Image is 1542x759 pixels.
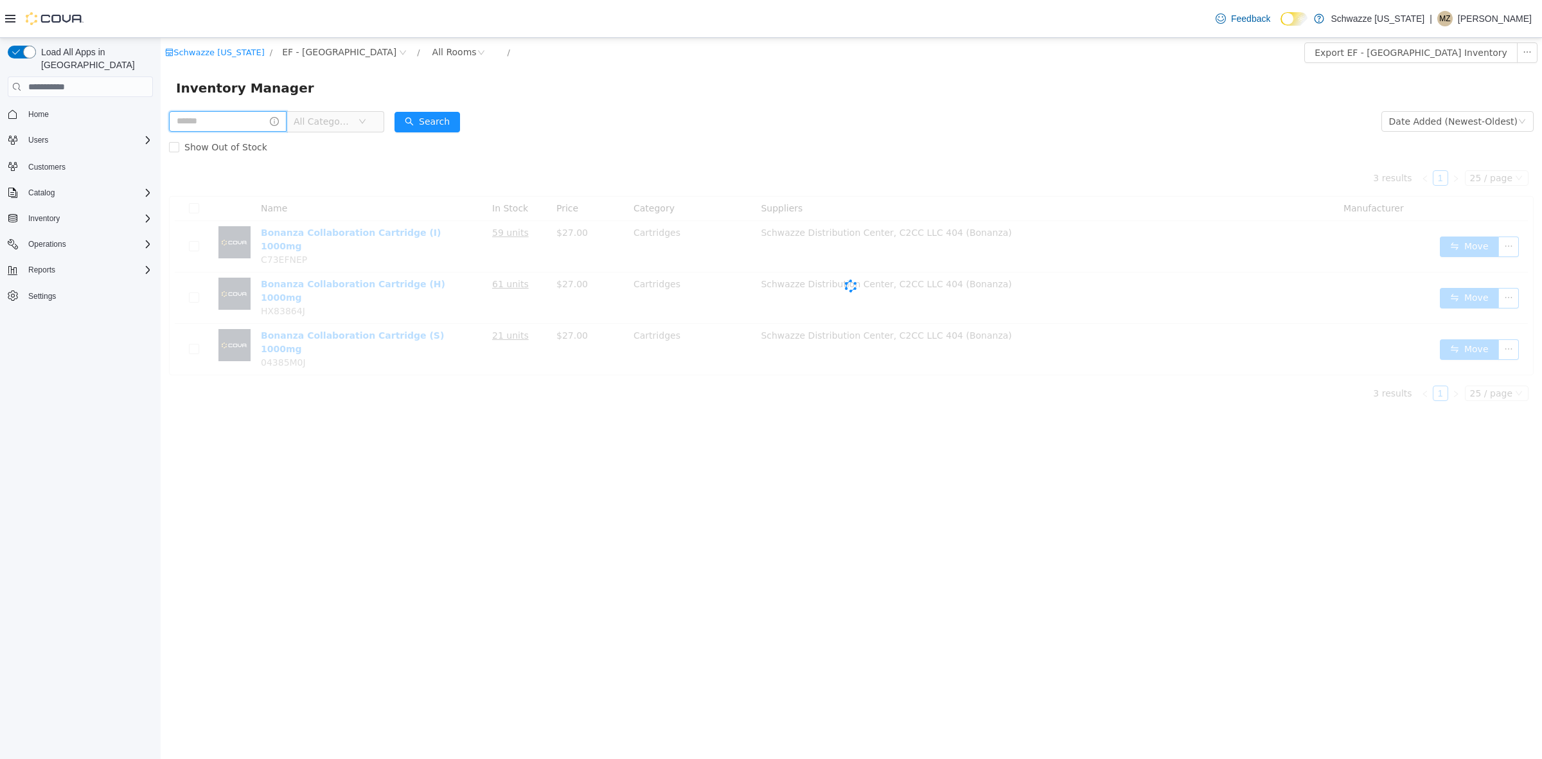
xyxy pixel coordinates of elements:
i: icon: info-circle [109,79,118,88]
i: icon: down [1358,80,1365,89]
span: MZ [1439,11,1450,26]
button: Settings [3,287,158,305]
span: Customers [28,162,66,172]
span: Feedback [1231,12,1270,25]
i: icon: down [198,80,206,89]
div: Date Added (Newest-Oldest) [1228,74,1357,93]
span: Users [23,132,153,148]
button: Operations [23,237,71,252]
button: Users [3,131,158,149]
span: Home [23,106,153,122]
span: Catalog [23,185,153,201]
button: Home [3,105,158,123]
button: Inventory [3,210,158,228]
p: Schwazze [US_STATE] [1331,11,1424,26]
span: Show Out of Stock [19,104,112,114]
i: icon: close-circle [238,11,246,19]
span: Operations [28,239,66,249]
i: icon: shop [4,10,13,19]
button: Export EF - [GEOGRAPHIC_DATA] Inventory [1144,4,1357,25]
span: Customers [23,158,153,174]
i: icon: close-circle [317,11,324,19]
a: Customers [23,159,71,175]
span: / [347,10,350,19]
button: Users [23,132,53,148]
button: Customers [3,157,158,175]
a: Settings [23,289,61,304]
span: Reports [23,262,153,278]
button: Operations [3,235,158,253]
a: Feedback [1210,6,1275,31]
button: Reports [3,261,158,279]
p: [PERSON_NAME] [1458,11,1532,26]
span: EF - South Boulder [121,7,236,21]
div: Mengistu Zebulun [1437,11,1453,26]
img: Cova [26,12,84,25]
button: icon: searchSearch [234,74,299,94]
span: Operations [23,237,153,252]
span: Inventory Manager [15,40,161,60]
input: Dark Mode [1281,12,1307,26]
span: Catalog [28,188,55,198]
button: Inventory [23,211,65,226]
a: Home [23,107,54,122]
span: Users [28,135,48,145]
span: Inventory [28,213,60,224]
button: Catalog [23,185,60,201]
span: Load All Apps in [GEOGRAPHIC_DATA] [36,46,153,71]
div: All Rooms [272,4,316,24]
button: icon: ellipsis [1356,4,1377,25]
nav: Complex example [8,100,153,339]
a: icon: shopSchwazze [US_STATE] [4,10,104,19]
button: Reports [23,262,60,278]
span: / [109,10,112,19]
span: Home [28,109,49,120]
span: Inventory [23,211,153,226]
span: / [256,10,259,19]
span: All Categories [133,77,191,90]
p: | [1430,11,1432,26]
span: Reports [28,265,55,275]
button: Catalog [3,184,158,202]
span: Settings [28,291,56,301]
span: Settings [23,288,153,304]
